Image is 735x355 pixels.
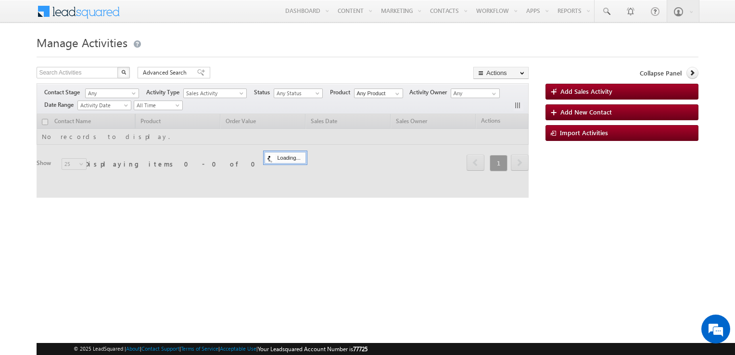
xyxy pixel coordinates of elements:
a: Any Status [274,89,323,98]
input: Type to Search [451,89,500,98]
a: Terms of Service [181,345,218,352]
img: Search [121,70,126,75]
a: Contact Support [141,345,179,352]
span: Advanced Search [143,68,190,77]
span: Sales Activity [184,89,242,98]
span: Status [254,88,274,97]
input: Type to Search [354,89,403,98]
a: Activity Date [77,101,131,110]
a: Show All Items [390,89,402,99]
span: Your Leadsquared Account Number is [258,345,367,353]
span: Collapse Panel [640,69,682,77]
span: Date Range [44,101,77,109]
span: Any [86,89,136,98]
span: Any Status [274,89,320,98]
a: All Time [134,101,183,110]
span: Manage Activities [37,35,127,50]
span: Activity Date [78,101,128,110]
span: 77725 [353,345,367,353]
span: Activity Type [146,88,183,97]
span: Add Sales Activity [560,87,612,95]
a: Any [85,89,139,98]
span: All Time [134,101,180,110]
span: © 2025 LeadSquared | | | | | [74,344,367,354]
a: Show All Items [487,89,499,99]
span: Activity Owner [409,88,451,97]
a: Acceptable Use [220,345,256,352]
a: Sales Activity [183,89,247,98]
span: Product [330,88,354,97]
span: Import Activities [560,128,608,137]
a: About [126,345,140,352]
div: Loading... [265,152,305,164]
span: Add New Contact [560,108,612,116]
span: Contact Stage [44,88,84,97]
button: Actions [473,67,529,79]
